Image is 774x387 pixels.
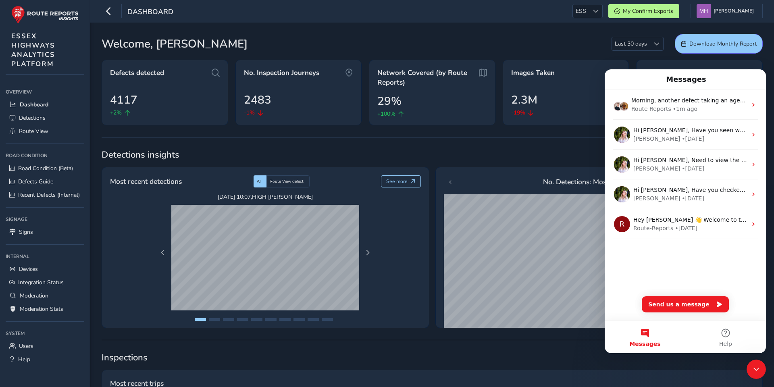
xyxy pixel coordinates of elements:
[77,125,100,133] div: • [DATE]
[308,318,319,321] button: Page 9
[6,111,84,125] a: Detections
[29,87,465,94] span: Hi [PERSON_NAME], Need to view the inspection routes you travelled [DATE]? Check out this article...
[102,35,248,52] span: Welcome, [PERSON_NAME]
[6,250,84,262] div: Internal
[68,35,93,44] div: • 1m ago
[6,213,84,225] div: Signage
[270,179,304,184] span: Route View defect
[237,318,248,321] button: Page 4
[20,101,48,108] span: Dashboard
[6,162,84,175] a: Road Condition (Beta)
[110,108,122,117] span: +2%
[244,92,271,108] span: 2483
[386,178,408,185] span: See more
[195,318,206,321] button: Page 1
[102,149,763,161] span: Detections insights
[377,110,395,118] span: +100%
[19,127,48,135] span: Route View
[251,318,262,321] button: Page 5
[645,68,695,78] span: Distance Driven
[29,58,495,64] span: Hi [PERSON_NAME], Have you seen we've now added AI detections to your Route View images, allowing...
[543,177,655,187] span: No. Detections: Most affected areas
[511,108,525,117] span: -19%
[377,93,402,110] span: 29%
[29,125,75,133] div: [PERSON_NAME]
[157,247,169,258] button: Previous Page
[279,318,291,321] button: Page 7
[573,4,589,18] span: ESS
[209,318,220,321] button: Page 2
[257,179,261,184] span: AI
[511,92,537,108] span: 2.3M
[18,191,80,199] span: Recent Defects (Internal)
[81,252,161,284] button: Help
[381,175,421,187] button: See more
[110,92,137,108] span: 4117
[20,292,48,300] span: Moderation
[29,95,75,104] div: [PERSON_NAME]
[747,360,766,379] iframe: Intercom live chat
[697,4,711,18] img: diamond-layout
[6,327,84,339] div: System
[265,318,277,321] button: Page 6
[6,86,84,98] div: Overview
[29,117,478,124] span: Hi [PERSON_NAME], Have you checked out our new annotate image feature? We would LOVE to get your ...
[27,35,67,44] div: Route Reports
[77,95,100,104] div: • [DATE]
[19,228,33,236] span: Signs
[11,6,79,24] img: rr logo
[675,34,763,54] button: Download Monthly Report
[19,342,33,350] span: Users
[254,175,266,187] div: AI
[266,175,310,187] div: Route View defect
[171,193,359,201] span: [DATE] 10:07 , HIGH [PERSON_NAME]
[714,4,754,18] span: [PERSON_NAME]
[18,279,64,286] span: Integration Status
[6,276,84,289] a: Integration Status
[608,4,679,18] button: My Confirm Exports
[114,272,127,277] span: Help
[29,147,540,154] span: Hey [PERSON_NAME] 👋 Welcome to the Route Reports Insights Platform. Take a look around! If you ha...
[9,147,25,163] div: Profile image for Route-Reports
[6,225,84,239] a: Signs
[102,352,763,364] span: Inspections
[20,305,63,313] span: Moderation Stats
[244,68,319,78] span: No. Inspection Journeys
[110,68,164,78] span: Defects detected
[244,108,255,117] span: -1%
[6,339,84,353] a: Users
[29,155,69,163] div: Route-Reports
[70,155,93,163] div: • [DATE]
[6,125,84,138] a: Route View
[6,353,84,366] a: Help
[127,7,173,18] span: Dashboard
[322,318,333,321] button: Page 10
[697,4,757,18] button: [PERSON_NAME]
[605,69,766,353] iframe: Intercom live chat
[6,98,84,111] a: Dashboard
[623,7,673,15] span: My Confirm Exports
[29,65,75,74] div: [PERSON_NAME]
[9,87,25,103] img: Profile image for Katie
[19,114,46,122] span: Detections
[37,227,124,243] button: Send us a message
[6,302,84,316] a: Moderation Stats
[6,262,84,276] a: Devices
[6,289,84,302] a: Moderation
[27,28,164,34] span: Morning, another defect taking an age to upload
[612,37,650,50] span: Last 30 days
[223,318,234,321] button: Page 3
[511,68,555,78] span: Images Taken
[362,247,373,258] button: Next Page
[689,40,757,48] span: Download Monthly Report
[377,68,476,87] span: Network Covered (by Route Reports)
[6,150,84,162] div: Road Condition
[9,57,25,73] img: Profile image for Katie
[6,188,84,202] a: Recent Defects (Internal)
[6,175,84,188] a: Defects Guide
[18,178,53,185] span: Defects Guide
